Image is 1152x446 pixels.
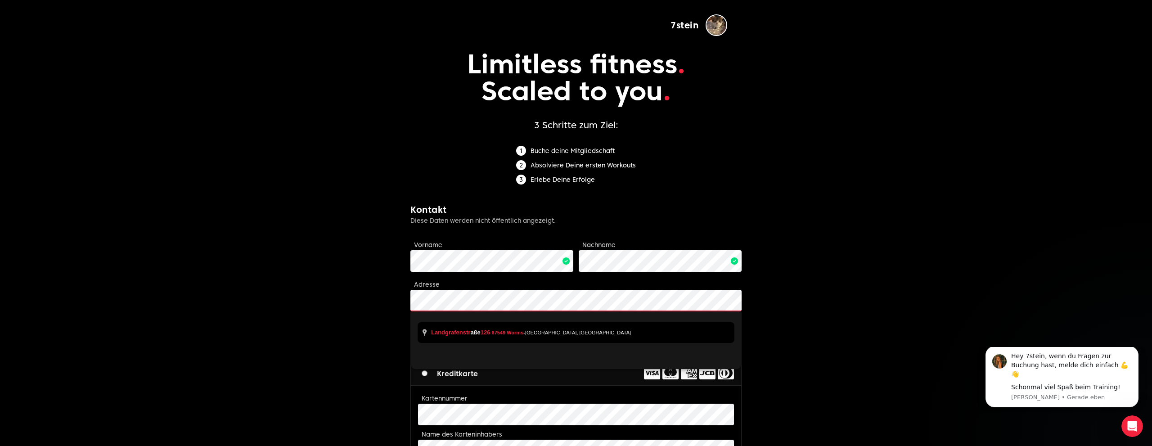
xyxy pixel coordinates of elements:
[422,395,468,402] label: Kartennummer
[507,330,523,335] span: Worms
[410,119,742,131] h1: 3 Schritte zum Ziel:
[431,329,492,336] span: aße
[20,7,35,22] img: Profile image for Julia
[25,14,44,22] div: v 4.0.25
[492,330,631,335] span: -[GEOGRAPHIC_DATA], [GEOGRAPHIC_DATA]
[422,370,427,376] input: Kreditkarte
[39,46,160,54] p: Message from Julia, sent Gerade eben
[98,55,155,61] div: Keywords nach Traffic
[39,36,160,45] div: Schonmal viel Spaß beim Training!
[516,146,636,156] li: Buche deine Mitgliedschaft
[14,23,22,31] img: website_grey.svg
[670,19,698,32] span: 7stein
[492,330,506,335] span: 67549
[582,241,616,248] label: Nachname
[410,216,742,225] p: Diese Daten werden nicht öffentlich angezeigt.
[972,347,1152,413] iframe: Intercom notifications Nachricht
[422,369,478,379] label: Kreditkarte
[39,5,160,32] div: Hey 7stein, wenn du Fragen zur Buchung hast, melde dich einfach 💪👋
[431,329,470,336] span: Landgrafenstr
[481,329,490,336] span: 126
[36,54,44,61] img: tab_domain_overview_orange.svg
[414,241,442,248] label: Vorname
[39,5,160,45] div: Message content
[706,14,727,36] img: 7stein
[46,55,66,61] div: Domain
[422,431,502,438] label: Name des Karteninhabers
[414,281,440,288] label: Adresse
[1121,415,1143,437] iframe: Intercom live chat
[670,14,727,36] button: 7stein
[14,14,22,22] img: logo_orange.svg
[410,203,742,216] h2: Kontakt
[410,36,742,119] p: Limitless fitness Scaled to you
[23,23,99,31] div: Domain: [DOMAIN_NAME]
[516,175,636,185] li: Erlebe Deine Erfolge
[677,47,685,80] span: .
[516,160,636,170] li: Absolviere Deine ersten Workouts
[663,74,671,107] span: .
[88,54,95,61] img: tab_keywords_by_traffic_grey.svg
